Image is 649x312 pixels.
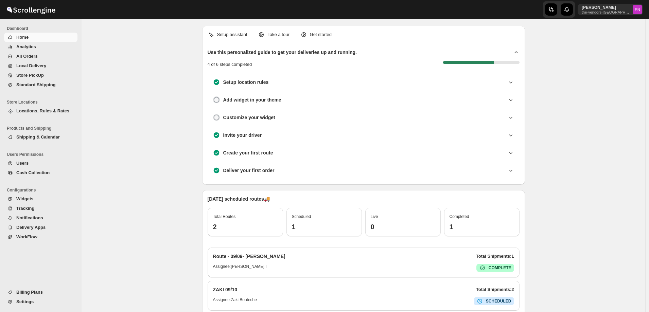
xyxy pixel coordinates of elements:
span: Configurations [7,187,78,193]
span: Delivery Apps [16,225,46,230]
span: All Orders [16,54,38,59]
h3: 1 [292,223,356,231]
img: ScrollEngine [5,1,56,18]
h2: Route - 09/09- [PERSON_NAME] [213,253,285,260]
span: Billing Plans [16,290,43,295]
button: Home [4,33,77,42]
h3: Add widget in your theme [223,96,281,103]
p: the-vendors-[GEOGRAPHIC_DATA] [582,10,630,14]
button: Delivery Apps [4,223,77,232]
button: Settings [4,297,77,307]
h3: Create your first route [223,149,273,156]
button: Cash Collection [4,168,77,178]
span: WorkFlow [16,234,37,239]
span: Total Routes [213,214,236,219]
span: Locations, Rules & Rates [16,108,69,113]
h3: Customize your widget [223,114,275,121]
h3: 0 [371,223,435,231]
p: Total Shipments: 1 [476,253,514,260]
span: Users Permissions [7,152,78,157]
h3: Invite your driver [223,132,262,139]
h2: Use this personalized guide to get your deliveries up and running. [208,49,357,56]
h3: 1 [450,223,514,231]
b: COMPLETE [489,265,511,270]
span: Live [371,214,378,219]
span: Products and Shipping [7,126,78,131]
span: Store PickUp [16,73,44,78]
h3: Setup location rules [223,79,269,86]
span: Widgets [16,196,33,201]
p: Setup assistant [217,31,247,38]
h2: ZAKI 09/10 [213,286,238,293]
h6: Assignee: [PERSON_NAME] I [213,264,267,272]
span: Notifications [16,215,43,220]
span: Dashboard [7,26,78,31]
span: Users [16,161,29,166]
span: Local Delivery [16,63,46,68]
p: Take a tour [267,31,289,38]
h3: 2 [213,223,278,231]
b: SCHEDULED [486,299,511,304]
p: 4 of 6 steps completed [208,61,252,68]
h3: Deliver your first order [223,167,275,174]
span: Scheduled [292,214,311,219]
button: Notifications [4,213,77,223]
p: [DATE] scheduled routes 🚚 [208,196,520,202]
span: Shipping & Calendar [16,134,60,140]
span: Settings [16,299,34,304]
p: Get started [310,31,332,38]
span: Cash Collection [16,170,50,175]
span: Analytics [16,44,36,49]
button: Shipping & Calendar [4,132,77,142]
span: Completed [450,214,469,219]
button: User menu [578,4,643,15]
span: Store Locations [7,99,78,105]
button: WorkFlow [4,232,77,242]
button: Locations, Rules & Rates [4,106,77,116]
text: PN [635,7,640,12]
span: Standard Shipping [16,82,56,87]
button: Tracking [4,204,77,213]
span: Tracking [16,206,34,211]
button: Users [4,159,77,168]
button: Analytics [4,42,77,52]
p: [PERSON_NAME] [582,5,630,10]
span: Home [16,35,29,40]
span: Pramod Nair [633,5,642,14]
button: Widgets [4,194,77,204]
p: Total Shipments: 2 [476,286,514,293]
h6: Assignee: Zaki Bouteche [213,297,257,305]
button: Billing Plans [4,288,77,297]
button: All Orders [4,52,77,61]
